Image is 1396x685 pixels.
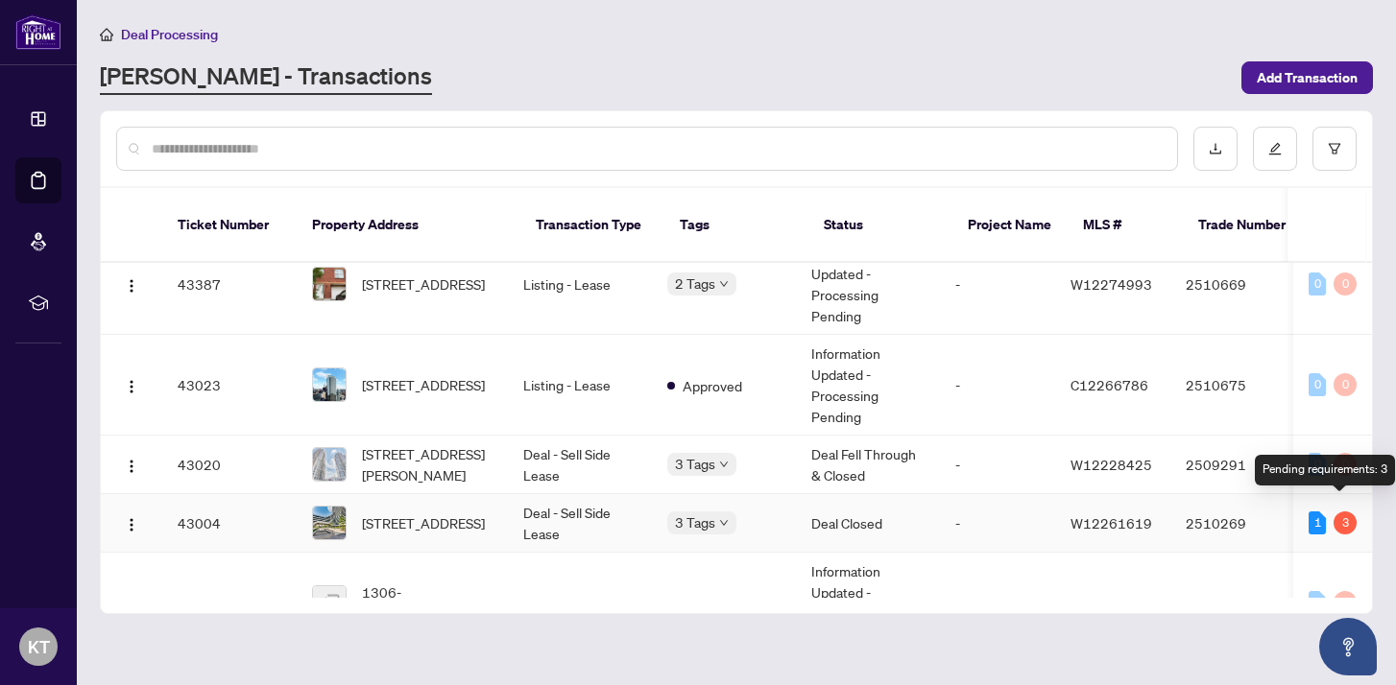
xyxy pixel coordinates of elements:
div: 0 [1334,373,1357,396]
span: down [719,518,729,528]
div: 0 [1309,591,1326,614]
td: Deal - Sell Side Lease [508,436,652,494]
button: filter [1312,127,1357,171]
th: Property Address [297,188,520,263]
span: W12228425 [1071,456,1152,473]
button: Logo [116,269,147,299]
td: Deal Fell Through & Closed [796,436,940,494]
td: Information Updated - Processing Pending [796,335,940,436]
td: - [940,234,1055,335]
span: home [100,28,113,41]
td: Information Updated - Processing Pending [796,234,940,335]
button: Add Transaction [1241,61,1373,94]
span: [STREET_ADDRESS] [362,512,485,533]
button: Logo [116,369,147,400]
div: 0 [1309,373,1326,396]
img: Logo [124,379,139,394]
img: thumbnail-img [313,507,346,539]
td: Deal Closed [796,494,940,553]
td: 43023 [162,335,297,436]
span: filter [1328,142,1341,155]
div: 0 [1334,453,1357,476]
span: [STREET_ADDRESS] [362,273,485,295]
td: 2510269 [1170,494,1305,553]
td: 2511430 [1170,553,1305,653]
img: Logo [124,459,139,474]
div: Pending requirements: 3 [1255,455,1395,485]
th: MLS # [1068,188,1183,263]
button: Logo [116,508,147,538]
span: Add Transaction [1257,62,1358,93]
th: Transaction Type [520,188,664,263]
span: 3 Tags [675,511,715,533]
th: Trade Number [1183,188,1317,263]
span: W12228425 [1071,594,1152,611]
div: 3 [1334,511,1357,534]
span: down [719,460,729,469]
img: logo [15,14,61,50]
span: W12274993 [1071,275,1152,293]
div: 0 [1334,591,1357,614]
td: Information Updated - Processing Pending [796,553,940,653]
div: 1 [1309,511,1326,534]
span: C12266786 [1071,376,1148,393]
th: Ticket Number [162,188,297,263]
button: Open asap [1319,618,1377,675]
img: thumbnail-img [313,586,346,619]
img: Logo [124,597,139,612]
div: 0 [1309,272,1326,295]
td: Listing - Lease [508,234,652,335]
span: Approved [683,375,742,396]
div: 0 [1309,453,1326,476]
span: 1306-[STREET_ADDRESS] [362,581,493,624]
button: download [1193,127,1238,171]
img: thumbnail-img [313,448,346,481]
span: KT [28,633,50,660]
button: Logo [116,449,147,480]
td: Listing - Lease [508,335,652,436]
span: edit [1268,142,1282,155]
td: 2510675 [1170,335,1305,436]
td: - [940,553,1055,653]
td: - [940,335,1055,436]
td: - [940,494,1055,553]
th: Tags [664,188,808,263]
button: edit [1253,127,1297,171]
td: 43020 [162,436,297,494]
img: thumbnail-img [313,368,346,401]
td: 2510669 [1170,234,1305,335]
img: Logo [124,517,139,532]
td: Listing - Lease [508,553,652,653]
th: Status [808,188,952,263]
button: Logo [116,587,147,618]
span: Approved [683,593,742,614]
span: W12261619 [1071,514,1152,531]
div: 0 [1334,272,1357,295]
span: 2 Tags [675,272,715,295]
img: thumbnail-img [313,268,346,300]
td: - [940,436,1055,494]
img: Logo [124,278,139,294]
span: download [1209,142,1222,155]
span: down [719,279,729,289]
th: Project Name [952,188,1068,263]
span: [STREET_ADDRESS][PERSON_NAME] [362,443,493,485]
td: 43004 [162,494,297,553]
td: 39779 [162,553,297,653]
a: [PERSON_NAME] - Transactions [100,60,432,95]
td: Deal - Sell Side Lease [508,494,652,553]
span: 3 Tags [675,453,715,475]
span: [STREET_ADDRESS] [362,374,485,395]
td: 2509291 [1170,436,1305,494]
td: 43387 [162,234,297,335]
span: Deal Processing [121,26,218,43]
